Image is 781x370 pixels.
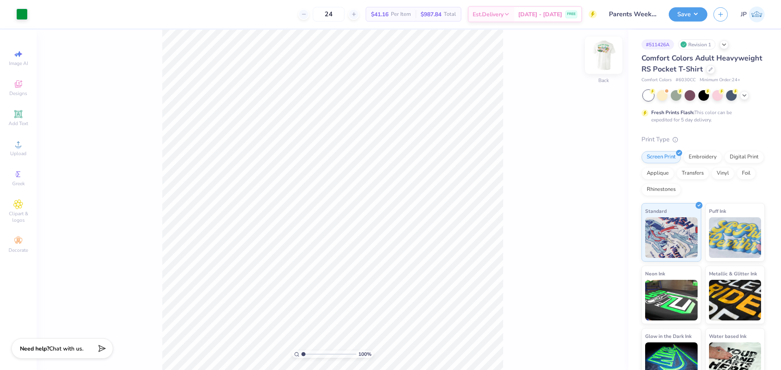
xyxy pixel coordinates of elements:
a: JP [741,6,765,22]
span: Est. Delivery [473,10,504,19]
span: Minimum Order: 24 + [700,77,740,84]
div: Back [598,77,609,84]
span: Water based Ink [709,332,746,340]
div: Applique [641,167,674,180]
strong: Need help? [20,345,49,353]
span: 100 % [358,351,371,358]
span: JP [741,10,747,19]
span: [DATE] - [DATE] [518,10,562,19]
span: Chat with us. [49,345,83,353]
span: Greek [12,180,25,187]
img: Back [587,39,620,71]
span: Neon Ink [645,269,665,278]
img: Neon Ink [645,280,698,320]
input: – – [313,7,345,22]
span: Designs [9,90,27,97]
div: Digital Print [724,151,764,163]
div: Screen Print [641,151,681,163]
span: FREE [567,11,576,17]
span: $987.84 [421,10,441,19]
span: Comfort Colors Adult Heavyweight RS Pocket T-Shirt [641,53,762,74]
span: Comfort Colors [641,77,672,84]
input: Untitled Design [603,6,663,22]
img: Standard [645,217,698,258]
div: Print Type [641,135,765,144]
img: Metallic & Glitter Ink [709,280,761,320]
div: Rhinestones [641,184,681,196]
div: This color can be expedited for 5 day delivery. [651,109,751,123]
span: $41.16 [371,10,388,19]
span: Total [444,10,456,19]
span: Per Item [391,10,411,19]
span: Glow in the Dark Ink [645,332,692,340]
span: Upload [10,150,26,157]
div: Foil [737,167,756,180]
span: Decorate [9,247,28,253]
span: Metallic & Glitter Ink [709,269,757,278]
span: Add Text [9,120,28,127]
img: Puff Ink [709,217,761,258]
span: Puff Ink [709,207,726,215]
div: Revision 1 [678,39,716,50]
span: # 6030CC [676,77,696,84]
div: Transfers [676,167,709,180]
span: Standard [645,207,667,215]
div: # 511426A [641,39,674,50]
div: Embroidery [683,151,722,163]
div: Vinyl [711,167,734,180]
span: Clipart & logos [4,210,33,223]
span: Image AI [9,60,28,67]
img: John Paul Torres [749,6,765,22]
button: Save [669,7,707,22]
strong: Fresh Prints Flash: [651,109,694,116]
